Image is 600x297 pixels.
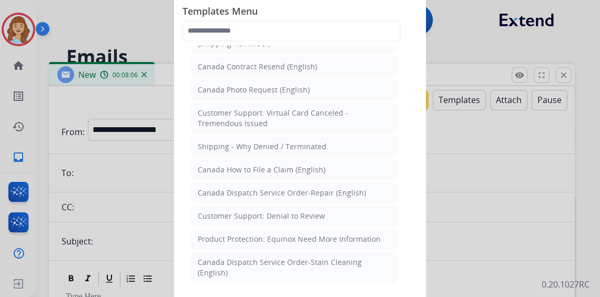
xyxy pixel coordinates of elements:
div: Canada Contract Resend (English) [198,62,317,72]
div: Canada How to File a Claim (English) [198,165,326,175]
div: Customer Support: Virtual Card Canceled -Tremendous Issued [198,108,391,129]
div: Canada Dispatch Service Order-Stain Cleaning (English) [198,257,391,278]
div: Customer Support: Denial to Review [198,211,325,221]
span: Templates Menu [182,4,418,21]
div: Product Protection: Equinox Need More Information [198,234,381,244]
div: Canada Photo Request (English) [198,85,310,95]
div: Canada Dispatch Service Order-Repair (English) [198,188,366,198]
div: Shipping - Why Denied / Terminated [198,141,327,152]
